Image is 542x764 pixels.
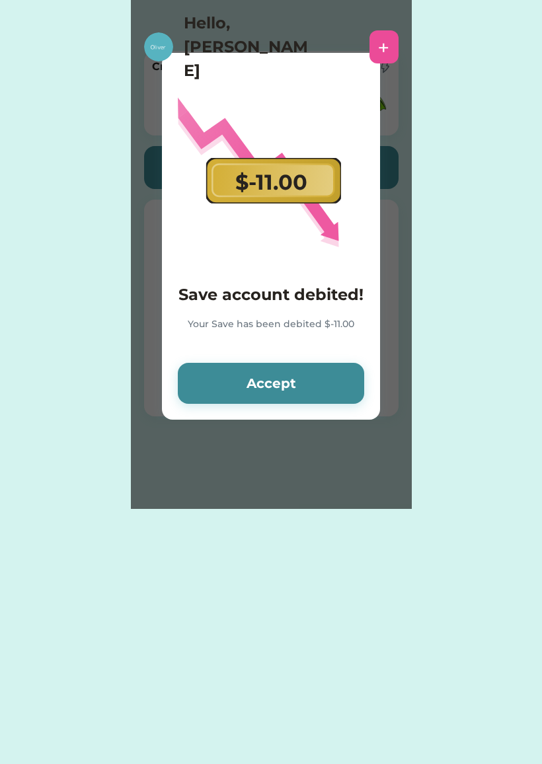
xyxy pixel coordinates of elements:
[235,167,307,198] div: $-11.00
[184,11,316,83] h4: Hello, [PERSON_NAME]
[378,37,389,57] div: +
[178,283,364,307] h4: Save account debited!
[178,317,364,347] div: Your Save has been debited $-11.00
[178,363,364,404] button: Accept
